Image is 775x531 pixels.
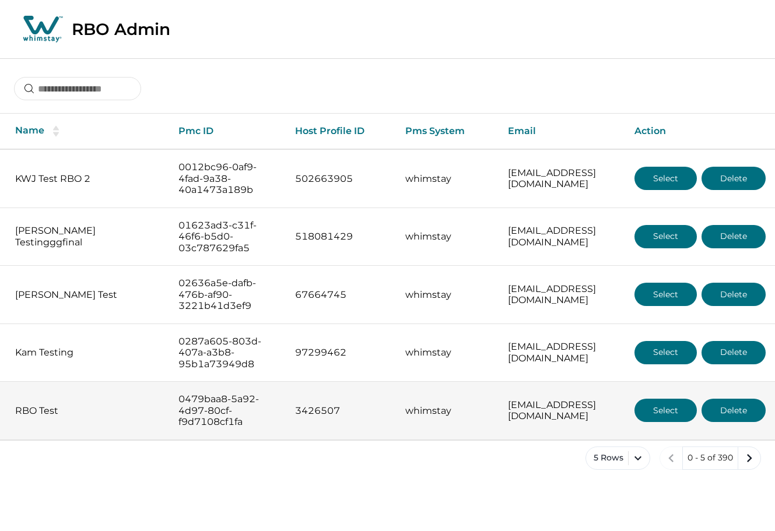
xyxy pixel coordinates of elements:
[508,341,616,364] p: [EMAIL_ADDRESS][DOMAIN_NAME]
[405,173,489,185] p: whimstay
[295,289,387,301] p: 67664745
[396,114,499,149] th: Pms System
[702,341,766,364] button: Delete
[169,114,285,149] th: Pmc ID
[178,277,276,312] p: 02636a5e-dafb-476b-af90-3221b41d3ef9
[702,399,766,422] button: Delete
[702,167,766,190] button: Delete
[688,452,733,464] p: 0 - 5 of 390
[295,405,387,417] p: 3426507
[702,225,766,248] button: Delete
[295,173,387,185] p: 502663905
[585,446,650,470] button: 5 Rows
[405,231,489,242] p: whimstay
[178,336,276,370] p: 0287a605-803d-407a-a3b8-95b1a73949d8
[15,225,160,248] p: [PERSON_NAME] Testingggfinal
[15,173,160,185] p: KWJ Test RBO 2
[660,446,683,470] button: previous page
[178,161,276,196] p: 0012bc96-0af9-4fad-9a38-40a1473a189b
[499,114,625,149] th: Email
[634,225,697,248] button: Select
[508,283,616,306] p: [EMAIL_ADDRESS][DOMAIN_NAME]
[702,283,766,306] button: Delete
[15,405,160,417] p: RBO Test
[625,114,775,149] th: Action
[295,347,387,358] p: 97299462
[508,225,616,248] p: [EMAIL_ADDRESS][DOMAIN_NAME]
[15,347,160,358] p: Kam Testing
[295,231,387,242] p: 518081429
[178,220,276,254] p: 01623ad3-c31f-46f6-b5d0-03c787629fa5
[508,167,616,190] p: [EMAIL_ADDRESS][DOMAIN_NAME]
[178,393,276,428] p: 0479baa8-5a92-4d97-80cf-f9d7108cf1fa
[508,399,616,422] p: [EMAIL_ADDRESS][DOMAIN_NAME]
[72,19,170,39] p: RBO Admin
[634,167,697,190] button: Select
[405,405,489,417] p: whimstay
[682,446,738,470] button: 0 - 5 of 390
[44,125,68,137] button: sorting
[405,347,489,358] p: whimstay
[15,289,160,301] p: [PERSON_NAME] Test
[634,399,697,422] button: Select
[738,446,761,470] button: next page
[634,341,697,364] button: Select
[286,114,397,149] th: Host Profile ID
[634,283,697,306] button: Select
[405,289,489,301] p: whimstay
